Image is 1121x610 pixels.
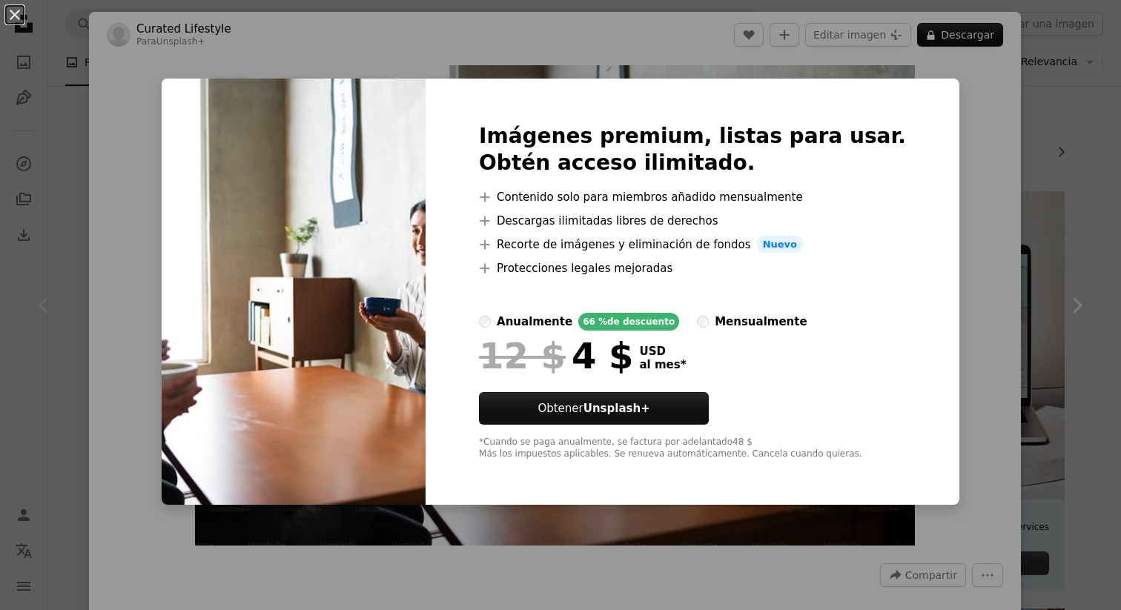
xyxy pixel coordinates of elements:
button: ObtenerUnsplash+ [479,392,709,425]
img: premium_photo-1723914043417-4a3a97f5ac76 [162,79,426,505]
span: al mes * [639,358,686,371]
span: 12 $ [479,337,566,375]
div: 66 % de descuento [578,313,679,331]
li: Contenido solo para miembros añadido mensualmente [479,188,906,206]
div: anualmente [497,313,572,331]
input: mensualmente [697,316,709,328]
div: mensualmente [715,313,807,331]
li: Protecciones legales mejoradas [479,259,906,277]
div: *Cuando se paga anualmente, se factura por adelantado 48 $ Más los impuestos aplicables. Se renue... [479,437,906,460]
li: Descargas ilimitadas libres de derechos [479,212,906,230]
input: anualmente66 %de descuento [479,316,491,328]
li: Recorte de imágenes y eliminación de fondos [479,236,906,253]
div: 4 $ [479,337,633,375]
span: USD [639,345,686,358]
strong: Unsplash+ [583,402,650,415]
h2: Imágenes premium, listas para usar. Obtén acceso ilimitado. [479,123,906,176]
span: Nuevo [757,236,803,253]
